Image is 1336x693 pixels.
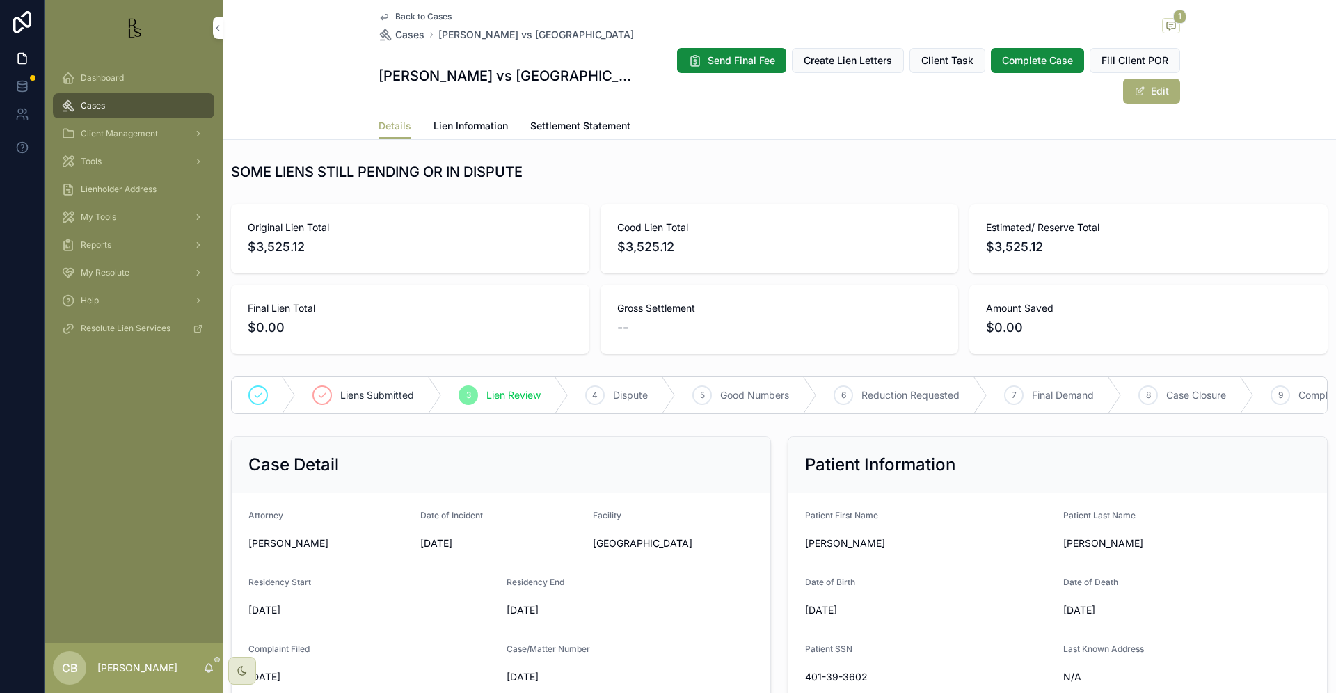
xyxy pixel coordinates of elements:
span: Good Numbers [720,388,789,402]
span: My Resolute [81,267,129,278]
span: Date of Birth [805,577,855,587]
span: CB [62,660,78,676]
div: scrollable content [45,56,223,359]
span: 1 [1173,10,1186,24]
span: Help [81,295,99,306]
span: Tools [81,156,102,167]
span: Last Known Address [1063,644,1144,654]
span: [PERSON_NAME] [805,536,1052,550]
span: 4 [592,390,598,401]
span: Liens Submitted [340,388,414,402]
span: 7 [1012,390,1017,401]
h2: Patient Information [805,454,955,476]
span: Good Lien Total [617,221,942,234]
span: My Tools [81,212,116,223]
span: Residency Start [248,577,311,587]
span: [DATE] [1063,603,1310,617]
span: Facility [593,510,621,520]
button: Complete Case [991,48,1084,73]
span: Lien Information [434,119,508,133]
button: Create Lien Letters [792,48,904,73]
a: Cases [379,28,424,42]
span: 9 [1278,390,1283,401]
span: $3,525.12 [986,237,1311,257]
span: Client Task [921,54,973,67]
span: [DATE] [805,603,1052,617]
button: 1 [1162,18,1180,35]
span: Complete Case [1002,54,1073,67]
a: Reports [53,232,214,257]
button: Client Task [909,48,985,73]
a: Lien Information [434,113,508,141]
a: Client Management [53,121,214,146]
p: [PERSON_NAME] [97,661,177,675]
span: Final Lien Total [248,301,573,315]
span: Case Closure [1166,388,1226,402]
span: Residency End [507,577,564,587]
span: Gross Settlement [617,301,942,315]
span: Settlement Statement [530,119,630,133]
a: Resolute Lien Services [53,316,214,341]
span: Original Lien Total [248,221,573,234]
span: [DATE] [507,603,754,617]
span: Amount Saved [986,301,1311,315]
span: 5 [700,390,705,401]
span: Patient Last Name [1063,510,1136,520]
span: Dispute [613,388,648,402]
span: -- [617,318,628,337]
span: Fill Client POR [1102,54,1168,67]
span: 6 [841,390,846,401]
span: Reduction Requested [861,388,960,402]
span: Lien Review [486,388,541,402]
span: Cases [395,28,424,42]
span: Estimated/ Reserve Total [986,221,1311,234]
span: $3,525.12 [617,237,942,257]
span: Patient SSN [805,644,852,654]
span: 401-39-3602 [805,670,1052,684]
button: Fill Client POR [1090,48,1180,73]
span: N/A [1063,670,1310,684]
span: Send Final Fee [708,54,775,67]
a: Lienholder Address [53,177,214,202]
a: [PERSON_NAME] vs [GEOGRAPHIC_DATA] [438,28,634,42]
a: Back to Cases [379,11,452,22]
span: Attorney [248,510,283,520]
a: Details [379,113,411,140]
span: Details [379,119,411,133]
span: Create Lien Letters [804,54,892,67]
button: Send Final Fee [677,48,786,73]
a: Cases [53,93,214,118]
a: My Tools [53,205,214,230]
a: My Resolute [53,260,214,285]
button: Edit [1123,79,1180,104]
a: Help [53,288,214,313]
span: Dashboard [81,72,124,83]
span: Date of Death [1063,577,1118,587]
a: Tools [53,149,214,174]
span: Back to Cases [395,11,452,22]
span: Patient First Name [805,510,878,520]
span: [PERSON_NAME] [1063,536,1310,550]
span: [DATE] [507,670,754,684]
span: Reports [81,239,111,250]
h1: [PERSON_NAME] vs [GEOGRAPHIC_DATA] [379,66,640,86]
span: $0.00 [986,318,1311,337]
h1: SOME LIENS STILL PENDING OR IN DISPUTE [231,162,523,182]
span: Cases [81,100,105,111]
span: Client Management [81,128,158,139]
span: [DATE] [420,536,581,550]
span: [DATE] [248,670,495,684]
span: $3,525.12 [248,237,573,257]
span: 3 [466,390,471,401]
span: Complaint Filed [248,644,310,654]
span: [PERSON_NAME] [248,536,409,550]
h2: Case Detail [248,454,339,476]
span: Date of Incident [420,510,483,520]
span: [GEOGRAPHIC_DATA] [593,536,754,550]
span: Lienholder Address [81,184,157,195]
span: Resolute Lien Services [81,323,170,334]
span: Case/Matter Number [507,644,590,654]
span: [DATE] [248,603,495,617]
a: Dashboard [53,65,214,90]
